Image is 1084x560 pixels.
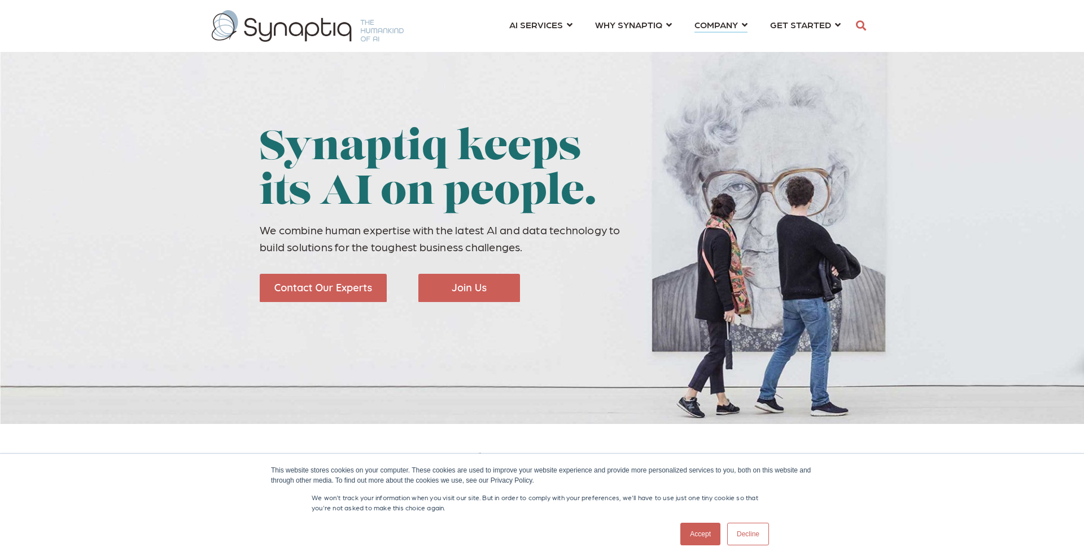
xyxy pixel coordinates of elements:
[212,10,404,42] img: synaptiq logo-1
[770,17,831,32] span: GET STARTED
[694,17,738,32] span: COMPANY
[498,6,852,46] nav: menu
[509,14,572,35] a: AI SERVICES
[727,523,769,545] a: Decline
[694,14,748,35] a: COMPANY
[595,14,672,35] a: WHY SYNAPTIQ
[770,14,841,35] a: GET STARTED
[271,465,813,485] div: This website stores cookies on your computer. These cookies are used to improve your website expe...
[288,452,796,489] h2: Who We Are
[418,274,520,302] img: Join Us
[509,17,563,32] span: AI SERVICES
[260,129,597,214] span: Synaptiq keeps its AI on people.
[680,523,720,545] a: Accept
[260,274,387,302] img: Contact Our Experts
[260,221,631,255] p: We combine human expertise with the latest AI and data technology to build solutions for the toug...
[595,17,662,32] span: WHY SYNAPTIQ
[312,492,772,513] p: We won't track your information when you visit our site. But in order to comply with your prefere...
